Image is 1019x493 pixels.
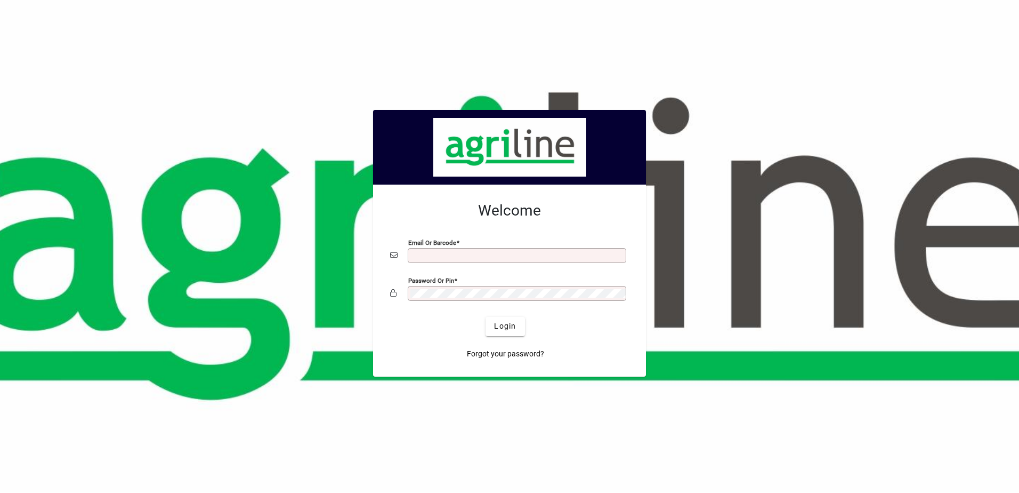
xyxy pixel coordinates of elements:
[486,317,524,336] button: Login
[408,276,454,284] mat-label: Password or Pin
[463,345,548,364] a: Forgot your password?
[467,348,544,360] span: Forgot your password?
[390,202,629,220] h2: Welcome
[494,321,516,332] span: Login
[408,238,456,246] mat-label: Email or Barcode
